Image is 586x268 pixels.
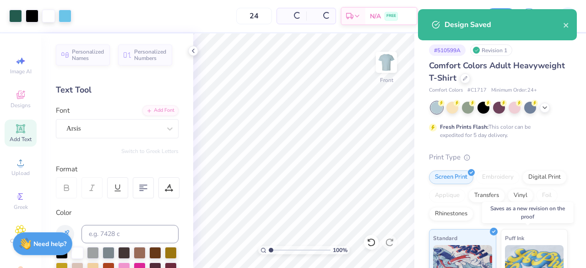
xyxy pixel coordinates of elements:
div: Saves as a new revision on the proof [482,202,574,223]
input: – – [236,8,272,24]
div: Text Tool [56,84,179,96]
span: Personalized Numbers [134,49,167,61]
input: Untitled Design [436,7,481,25]
div: Add Font [142,105,179,116]
span: Clipart & logos [5,237,37,252]
span: Add Text [10,136,32,143]
button: Switch to Greek Letters [121,148,179,155]
span: Designs [11,102,31,109]
strong: Need help? [33,240,66,248]
label: Font [56,105,70,116]
span: Upload [11,170,30,177]
input: e.g. 7428 c [81,225,179,243]
span: Image AI [10,68,32,75]
span: FREE [386,13,396,19]
div: Design Saved [445,19,563,30]
button: close [563,19,570,30]
span: Personalized Names [72,49,104,61]
span: N/A [370,11,381,21]
div: Color [56,208,179,218]
div: Format [56,164,179,175]
span: 100 % [333,246,347,254]
span: Greek [14,203,28,211]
